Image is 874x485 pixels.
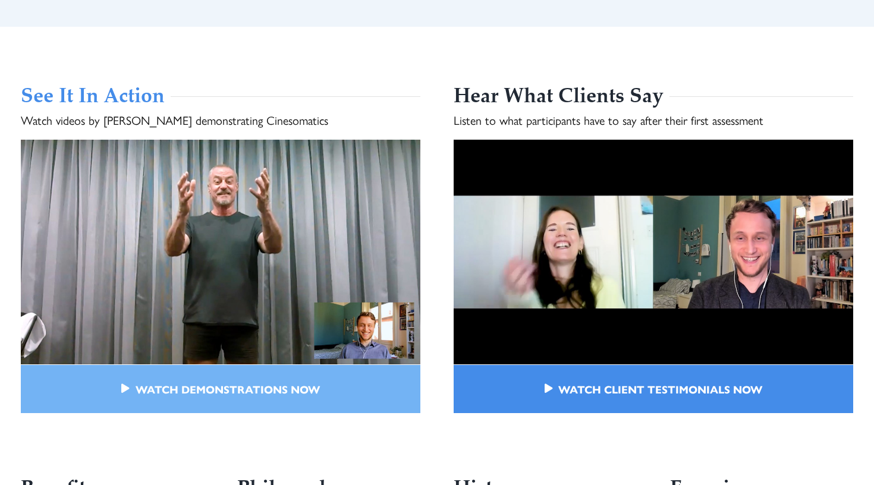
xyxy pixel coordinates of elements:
[454,140,853,364] video: Sorry, your brows­er does­n’t sup­port embed­ded videos.
[454,112,853,128] p: Listen to what par­tic­i­pants have to say after their first assessment
[21,365,420,413] a: Watch Demon­stra­tions Now
[21,86,165,111] h3: See It In Action
[21,140,420,364] video: Sorry, your brows­er does­n’t sup­port embed­ded videos.
[454,365,853,413] a: Watch Client Tes­ti­mo­ni­als Now
[454,86,664,111] h3: Hear What Clients Say
[21,112,420,128] p: Watch videos by [PERSON_NAME] demon­strat­ing Cinesomatics
[558,383,762,395] span: Watch Client Tes­ti­mo­ni­als Now
[136,383,320,395] span: Watch Demon­stra­tions Now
